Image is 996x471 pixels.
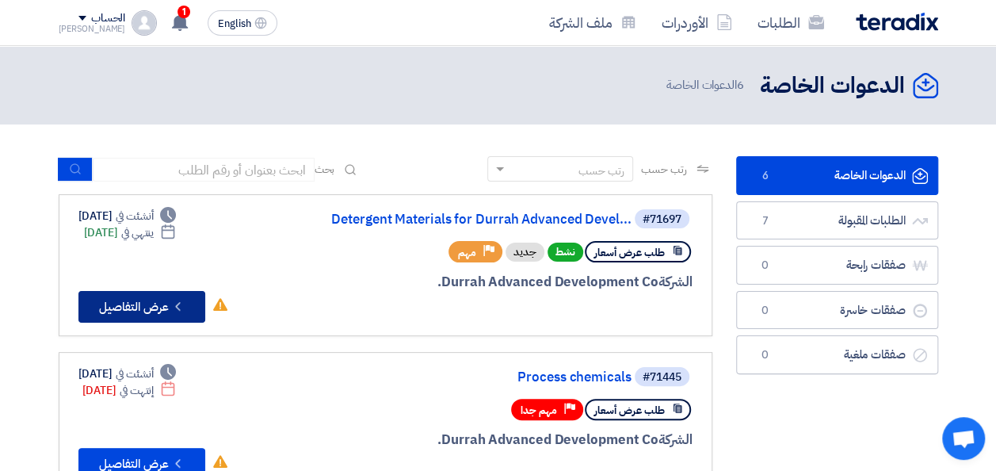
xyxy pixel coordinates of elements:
[760,71,905,101] h2: الدعوات الخاصة
[78,366,177,382] div: [DATE]
[311,430,693,450] div: Durrah Advanced Development Co.
[756,303,775,319] span: 0
[756,347,775,363] span: 0
[756,213,775,229] span: 7
[736,246,938,285] a: صفقات رابحة0
[737,76,744,94] span: 6
[132,10,157,36] img: profile_test.png
[311,272,693,293] div: Durrah Advanced Development Co.
[736,156,938,195] a: الدعوات الخاصة6
[91,12,125,25] div: الحساب
[116,366,154,382] span: أنشئت في
[942,417,985,460] div: Open chat
[658,272,693,292] span: الشركة
[548,243,583,262] span: نشط
[649,4,745,41] a: الأوردرات
[84,224,177,241] div: [DATE]
[120,382,154,399] span: إنتهت في
[315,370,632,385] a: Process chemicals
[736,201,938,240] a: الطلبات المقبولة7
[93,158,315,182] input: ابحث بعنوان أو رقم الطلب
[756,168,775,184] span: 6
[594,245,665,260] span: طلب عرض أسعار
[506,243,544,262] div: جديد
[641,161,686,178] span: رتب حسب
[658,430,693,450] span: الشركة
[78,208,177,224] div: [DATE]
[315,161,335,178] span: بحث
[177,6,190,18] span: 1
[856,13,938,31] img: Teradix logo
[218,18,251,29] span: English
[59,25,126,33] div: [PERSON_NAME]
[116,208,154,224] span: أنشئت في
[643,372,681,383] div: #71445
[736,291,938,330] a: صفقات خاسرة0
[643,214,681,225] div: #71697
[756,258,775,274] span: 0
[315,213,632,227] a: Detergent Materials for Durrah Advanced Devel...
[78,291,205,323] button: عرض التفاصيل
[736,335,938,374] a: صفقات ملغية0
[666,76,747,94] span: الدعوات الخاصة
[208,10,277,36] button: English
[121,224,154,241] span: ينتهي في
[458,245,476,260] span: مهم
[578,163,624,179] div: رتب حسب
[745,4,837,41] a: الطلبات
[521,403,557,418] span: مهم جدا
[594,403,665,418] span: طلب عرض أسعار
[82,382,177,399] div: [DATE]
[536,4,649,41] a: ملف الشركة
